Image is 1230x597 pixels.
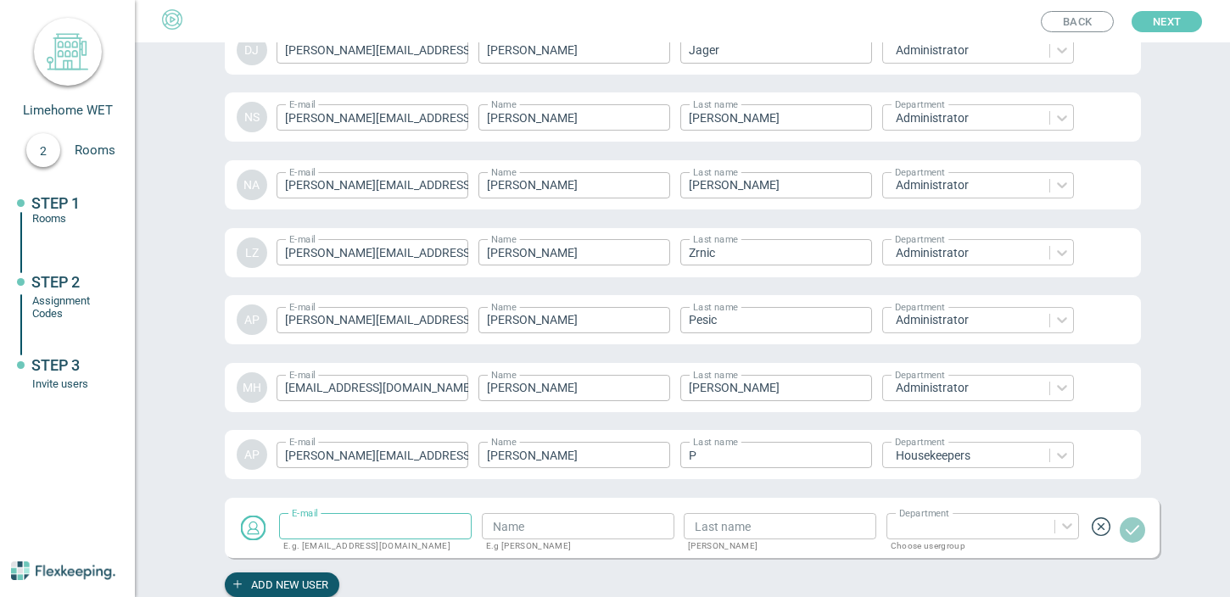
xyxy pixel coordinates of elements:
span: Limehome WET [23,103,113,118]
div: MH [237,372,267,403]
span: Rooms [75,142,134,158]
div: LZ [237,237,267,268]
span: STEP 3 [31,356,80,374]
span: STEP 2 [31,273,80,291]
div: Invite users [32,377,109,390]
span: Next [1153,11,1181,32]
p: E.g. [EMAIL_ADDRESS][DOMAIN_NAME] [283,542,460,550]
p: [PERSON_NAME] [688,542,864,550]
div: DJ [237,35,267,65]
div: NA [237,170,267,200]
div: AP [237,439,267,470]
span: Add new user [251,572,328,597]
button: Add new user [225,572,339,597]
p: Choose usergroup [891,542,1067,550]
div: Rooms [32,212,109,225]
div: 2 [26,133,60,167]
div: Assignment Codes [32,294,109,320]
p: E.g [PERSON_NAME] [486,542,663,550]
span: Back [1063,12,1092,31]
button: Back [1041,11,1114,32]
div: NS [237,102,267,132]
span: STEP 1 [31,194,80,212]
div: AP [237,304,267,335]
button: Next [1132,11,1202,32]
